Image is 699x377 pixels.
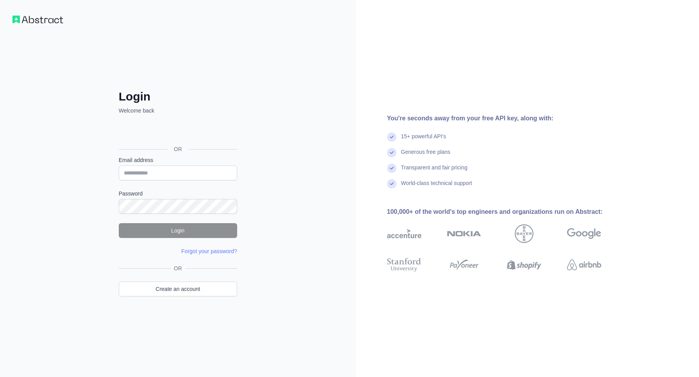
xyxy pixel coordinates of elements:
[119,107,237,115] p: Welcome back
[119,282,237,296] a: Create an account
[171,264,185,272] span: OR
[387,179,396,188] img: check mark
[12,16,63,23] img: Workflow
[181,248,237,254] a: Forgot your password?
[115,123,239,140] iframe: Sign in with Google Button
[401,179,472,195] div: World-class technical support
[387,148,396,157] img: check mark
[507,256,541,273] img: shopify
[119,90,237,104] h2: Login
[387,256,421,273] img: stanford university
[447,224,481,243] img: nokia
[447,256,481,273] img: payoneer
[119,223,237,238] button: Login
[387,114,626,123] div: You're seconds away from your free API key, along with:
[167,145,188,153] span: OR
[387,164,396,173] img: check mark
[515,224,533,243] img: bayer
[387,132,396,142] img: check mark
[567,224,601,243] img: google
[119,123,236,140] div: Sign in with Google. Opens in new tab
[401,132,446,148] div: 15+ powerful API's
[119,190,237,197] label: Password
[567,256,601,273] img: airbnb
[401,164,468,179] div: Transparent and fair pricing
[387,224,421,243] img: accenture
[119,156,237,164] label: Email address
[401,148,451,164] div: Generous free plans
[387,207,626,217] div: 100,000+ of the world's top engineers and organizations run on Abstract:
